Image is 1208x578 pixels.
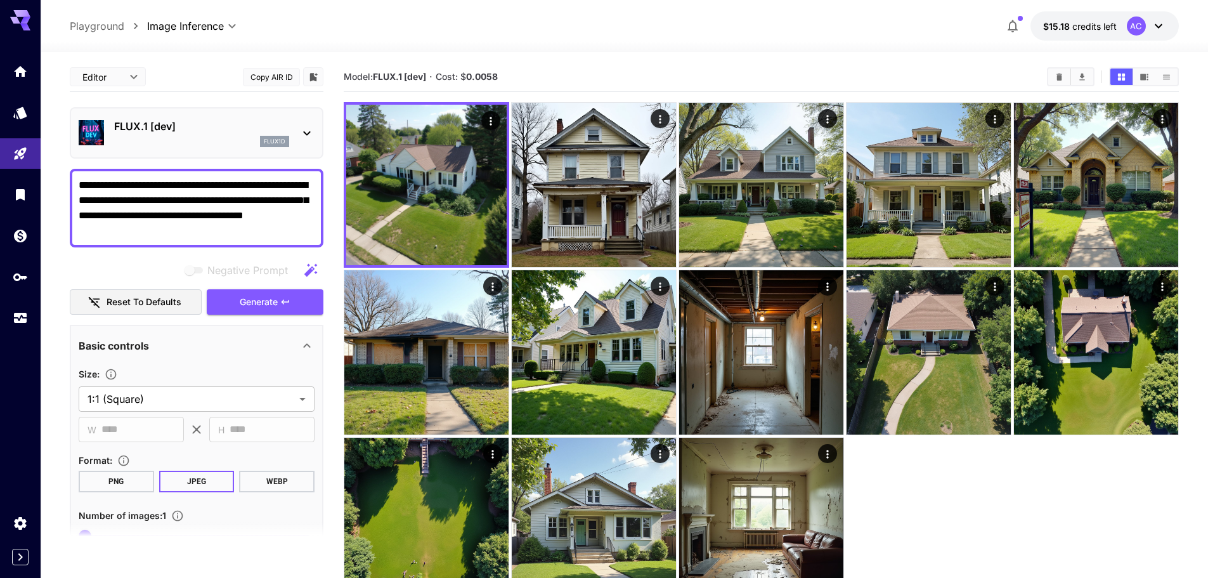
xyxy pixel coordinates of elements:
[79,338,149,353] p: Basic controls
[651,444,670,463] div: Actions
[207,289,323,315] button: Generate
[847,270,1011,435] img: Z
[70,18,147,34] nav: breadcrumb
[1043,21,1072,32] span: $15.18
[88,423,96,437] span: W
[218,423,224,437] span: H
[436,71,498,82] span: Cost: $
[182,262,298,278] span: Negative prompts are not compatible with the selected model.
[79,455,112,466] span: Format :
[1072,21,1117,32] span: credits left
[818,277,837,296] div: Actions
[79,331,315,361] div: Basic controls
[79,114,315,152] div: FLUX.1 [dev]flux1d
[346,105,507,265] img: 9k=
[12,549,29,565] button: Expand sidebar
[481,111,500,130] div: Actions
[818,109,837,128] div: Actions
[100,368,122,381] button: Adjust the dimensions of the generated image by specifying its width and height in pixels, or sel...
[239,471,315,492] button: WEBP
[651,277,670,296] div: Actions
[679,103,843,267] img: Z
[512,270,676,435] img: 2Q==
[1014,103,1178,267] img: 9k=
[70,289,202,315] button: Reset to defaults
[13,146,28,162] div: Playground
[207,263,288,278] span: Negative Prompt
[1133,69,1155,85] button: Show media in video view
[308,69,319,84] button: Add to library
[13,515,28,531] div: Settings
[159,471,235,492] button: JPEG
[1043,20,1117,33] div: $15.1804
[1071,69,1093,85] button: Download All
[1153,109,1172,128] div: Actions
[1030,11,1179,41] button: $15.1804AC
[429,69,432,84] p: ·
[1047,67,1094,86] div: Clear AllDownload All
[344,71,426,82] span: Model:
[147,18,224,34] span: Image Inference
[243,68,300,86] button: Copy AIR ID
[1110,69,1133,85] button: Show media in grid view
[483,444,502,463] div: Actions
[240,294,278,310] span: Generate
[112,454,135,467] button: Choose the file format for the output image.
[818,444,837,463] div: Actions
[483,277,502,296] div: Actions
[70,18,124,34] a: Playground
[13,310,28,326] div: Usage
[1109,67,1179,86] div: Show media in grid viewShow media in video viewShow media in list view
[466,71,498,82] b: 0.0058
[512,103,676,267] img: 2Q==
[13,187,28,202] div: Library
[985,277,1004,296] div: Actions
[79,471,154,492] button: PNG
[264,137,285,146] p: flux1d
[1048,69,1070,85] button: Clear All
[1153,277,1172,296] div: Actions
[13,269,28,285] div: API Keys
[373,71,426,82] b: FLUX.1 [dev]
[1014,270,1178,435] img: Z
[88,391,294,407] span: 1:1 (Square)
[13,228,28,244] div: Wallet
[13,63,28,79] div: Home
[1155,69,1178,85] button: Show media in list view
[82,70,122,84] span: Editor
[679,270,843,435] img: Z
[114,119,289,134] p: FLUX.1 [dev]
[79,510,166,521] span: Number of images : 1
[79,369,100,379] span: Size :
[651,109,670,128] div: Actions
[344,270,509,435] img: Z
[1127,16,1146,36] div: AC
[166,509,189,522] button: Specify how many images to generate in a single request. Each image generation will be charged se...
[985,109,1004,128] div: Actions
[13,105,28,121] div: Models
[847,103,1011,267] img: Z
